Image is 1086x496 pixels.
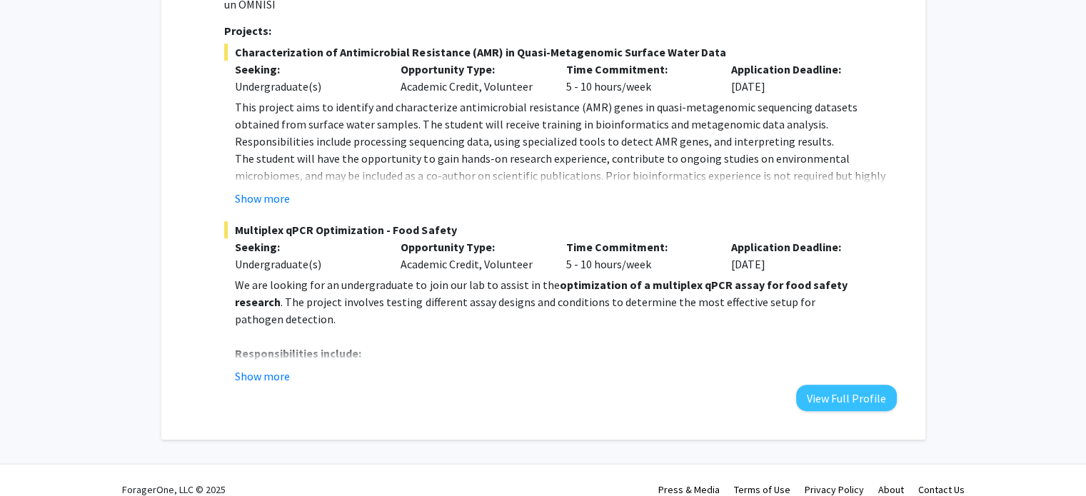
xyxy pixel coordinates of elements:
iframe: Chat [11,432,61,485]
button: Show more [235,190,290,207]
p: Application Deadline: [731,61,875,78]
div: 5 - 10 hours/week [555,61,720,95]
div: Undergraduate(s) [235,78,379,95]
p: Time Commitment: [565,61,710,78]
span: Multiplex qPCR Optimization - Food Safety [224,221,896,238]
strong: Responsibilities include: [235,346,361,360]
a: Press & Media [658,483,720,496]
p: Seeking: [235,238,379,255]
p: Seeking: [235,61,379,78]
p: The student will have the opportunity to gain hands-on research experience, contribute to ongoing... [235,150,896,201]
a: About [878,483,904,496]
div: Undergraduate(s) [235,255,379,273]
div: Academic Credit, Volunteer [390,61,555,95]
div: [DATE] [720,238,886,273]
a: Privacy Policy [805,483,864,496]
span: Characterization of Antimicrobial Resistance (AMR) in Quasi-Metagenomic Surface Water Data [224,44,896,61]
p: Opportunity Type: [401,238,545,255]
div: 5 - 10 hours/week [555,238,720,273]
button: View Full Profile [796,385,897,411]
a: Terms of Use [734,483,790,496]
strong: Projects: [224,24,271,38]
button: Show more [235,368,290,385]
div: [DATE] [720,61,886,95]
p: Application Deadline: [731,238,875,255]
a: Contact Us [918,483,965,496]
p: Opportunity Type: [401,61,545,78]
p: We are looking for an undergraduate to join our lab to assist in the . The project involves testi... [235,276,896,328]
p: Time Commitment: [565,238,710,255]
div: Academic Credit, Volunteer [390,238,555,273]
p: This project aims to identify and characterize antimicrobial resistance (AMR) genes in quasi-meta... [235,98,896,150]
